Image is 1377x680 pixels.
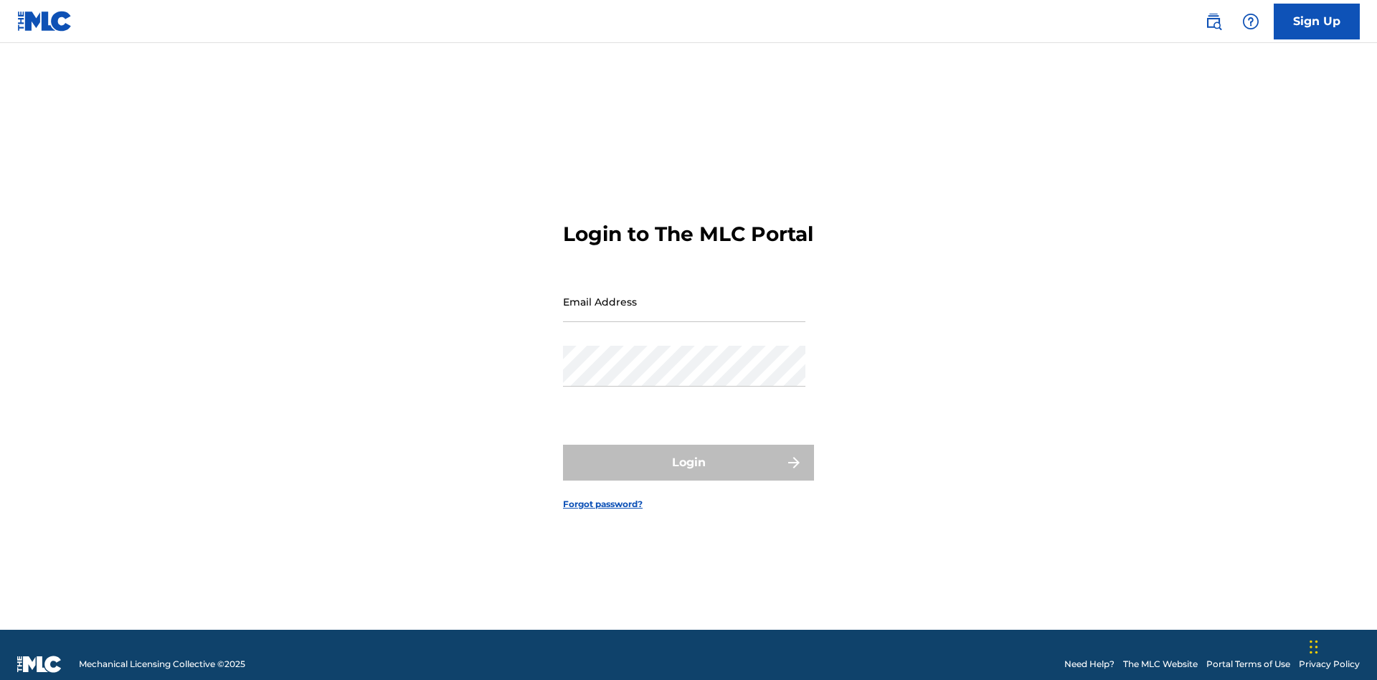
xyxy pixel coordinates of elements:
img: search [1205,13,1222,30]
a: Forgot password? [563,498,643,511]
div: Help [1236,7,1265,36]
a: Public Search [1199,7,1228,36]
a: Portal Terms of Use [1206,658,1290,671]
a: Privacy Policy [1299,658,1360,671]
img: MLC Logo [17,11,72,32]
iframe: Chat Widget [1305,611,1377,680]
a: Sign Up [1274,4,1360,39]
img: help [1242,13,1259,30]
a: The MLC Website [1123,658,1198,671]
img: logo [17,656,62,673]
a: Need Help? [1064,658,1115,671]
span: Mechanical Licensing Collective © 2025 [79,658,245,671]
h3: Login to The MLC Portal [563,222,813,247]
div: Drag [1310,625,1318,669]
